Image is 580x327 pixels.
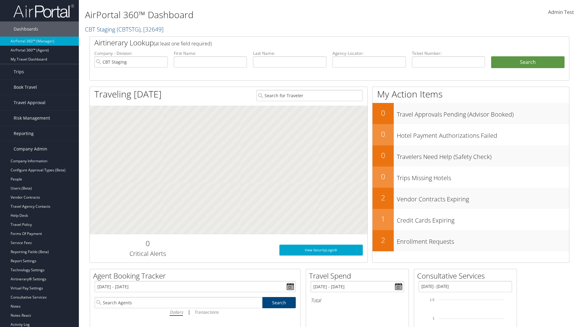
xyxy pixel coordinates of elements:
h2: 0 [94,238,201,249]
h2: 1 [373,214,394,224]
h2: Agent Booking Tracker [93,271,300,281]
i: Dollars [170,309,183,315]
a: 0Hotel Payment Authorizations Failed [373,124,569,145]
a: 0Travel Approvals Pending (Advisor Booked) [373,103,569,124]
label: Company - Division: [94,50,168,56]
span: Company Admin [14,141,47,157]
h1: My Action Items [373,88,569,101]
tspan: 1.5 [430,298,434,302]
span: Reporting [14,126,34,141]
span: Dashboards [14,21,38,37]
label: First Name: [174,50,247,56]
span: Travel Approval [14,95,46,110]
button: Search [491,56,565,68]
span: ( CBTSTG ) [117,25,140,33]
h2: 0 [373,108,394,118]
h6: Total [311,297,404,304]
h3: Trips Missing Hotels [397,171,569,182]
a: Search [262,297,296,308]
span: Risk Management [14,111,50,126]
a: View SecurityLogic® [279,245,363,256]
div: | [95,308,296,316]
h3: Enrollment Requests [397,234,569,246]
img: airportal-logo.png [13,4,74,18]
h3: Hotel Payment Authorizations Failed [397,128,569,140]
h2: Travel Spend [309,271,409,281]
label: Last Name: [253,50,326,56]
h2: 0 [373,150,394,160]
h2: 0 [373,171,394,182]
a: 2Enrollment Requests [373,230,569,251]
h1: AirPortal 360™ Dashboard [85,8,411,21]
input: Search Agents [95,297,262,308]
input: Search for Traveler [256,90,363,101]
a: 2Vendor Contracts Expiring [373,188,569,209]
span: Book Travel [14,80,37,95]
span: Admin Test [548,9,574,15]
a: 0Trips Missing Hotels [373,167,569,188]
h2: 2 [373,235,394,245]
h2: 0 [373,129,394,139]
h2: Airtinerary Lookup [94,38,524,48]
h1: Traveling [DATE] [94,88,162,101]
h3: Critical Alerts [94,249,201,258]
h2: 2 [373,193,394,203]
a: Admin Test [548,3,574,22]
span: , [ 32649 ] [140,25,164,33]
h3: Vendor Contracts Expiring [397,192,569,203]
h3: Travelers Need Help (Safety Check) [397,150,569,161]
a: CBT Staging [85,25,164,33]
label: Agency Locator: [332,50,406,56]
label: Ticket Number: [412,50,485,56]
i: Transactions [194,309,218,315]
h3: Travel Approvals Pending (Advisor Booked) [397,107,569,119]
a: 0Travelers Need Help (Safety Check) [373,145,569,167]
h3: Credit Cards Expiring [397,213,569,225]
a: 1Credit Cards Expiring [373,209,569,230]
span: (at least one field required) [154,40,212,47]
span: Trips [14,64,24,79]
h2: Consultative Services [417,271,517,281]
tspan: 1 [433,316,434,320]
